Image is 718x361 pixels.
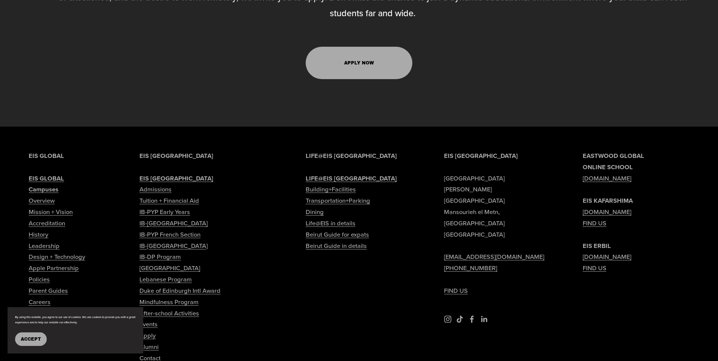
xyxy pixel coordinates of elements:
[444,285,468,297] a: FIND US
[29,151,64,160] strong: EIS GLOBAL
[29,251,85,263] a: Design + Technology
[29,195,55,207] a: Overview
[583,173,631,184] a: [DOMAIN_NAME]
[444,251,544,263] a: [EMAIL_ADDRESS][DOMAIN_NAME]
[583,218,606,229] a: FIND US
[139,308,199,319] a: After-school Activities
[139,195,199,207] a: Tuition + Financial Aid
[583,263,606,274] a: FIND US
[306,218,355,229] a: Life@EIS in details
[583,151,644,171] strong: EASTWOOD GLOBAL ONLINE SCHOOL
[139,341,159,353] a: Alumni
[306,173,397,184] a: LIFE@EIS [GEOGRAPHIC_DATA]
[306,174,397,183] strong: LIFE@EIS [GEOGRAPHIC_DATA]
[15,332,47,346] button: Accept
[444,151,518,160] strong: EIS [GEOGRAPHIC_DATA]
[444,150,551,297] p: [GEOGRAPHIC_DATA] [PERSON_NAME][GEOGRAPHIC_DATA] Mansourieh el Metn, [GEOGRAPHIC_DATA] [GEOGRAPHI...
[139,297,199,308] a: Mindfulness Program
[29,185,58,194] strong: Campuses
[29,263,79,274] a: Apple Partnership
[139,240,208,252] a: IB-[GEOGRAPHIC_DATA]
[29,240,60,252] a: Leadership
[29,184,58,195] a: Campuses
[306,184,356,195] a: Building+Facilities
[139,263,200,274] a: [GEOGRAPHIC_DATA]
[139,173,213,184] a: EIS [GEOGRAPHIC_DATA]
[8,307,143,353] section: Cookie banner
[306,240,367,252] a: Beirut Guide in details
[21,337,41,342] span: Accept
[583,241,611,250] strong: EIS ERBIL
[139,218,208,229] a: IB-[GEOGRAPHIC_DATA]
[29,207,73,218] a: Mission + Vision
[29,297,51,308] a: Careers
[139,251,181,263] a: IB-DP Program
[306,47,412,79] a: APPLY NOW
[139,151,213,160] strong: EIS [GEOGRAPHIC_DATA]
[139,330,156,341] a: Apply
[583,196,633,205] strong: EIS KAFARSHIMA
[583,251,631,263] a: [DOMAIN_NAME]
[29,173,64,184] a: EIS GLOBAL
[139,174,213,183] strong: EIS [GEOGRAPHIC_DATA]
[29,229,48,240] a: History
[29,274,50,285] a: Policies
[583,207,631,218] a: [DOMAIN_NAME]
[444,263,497,274] a: [PHONE_NUMBER]
[139,184,171,195] a: Admissions
[480,315,488,323] a: LinkedIn
[468,315,476,323] a: Facebook
[306,151,397,160] strong: LIFE@EIS [GEOGRAPHIC_DATA]
[139,229,201,240] a: IB-PYP French Section
[139,285,220,297] a: Duke of Edinburgh Intl Award
[444,315,452,323] a: Instagram
[29,174,64,183] strong: EIS GLOBAL
[139,274,192,285] a: Lebanese Program
[306,207,324,218] a: Dining
[29,285,68,297] a: Parent Guides
[15,315,136,325] p: By using this website, you agree to our use of cookies. We use cookies to provide you with a grea...
[29,218,65,229] a: Accreditation
[306,229,369,240] a: Beirut Guide for expats
[139,319,158,330] a: Events
[456,315,464,323] a: TikTok
[306,195,370,207] a: Transportation+Parking
[139,207,190,218] a: IB-PYP Early Years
